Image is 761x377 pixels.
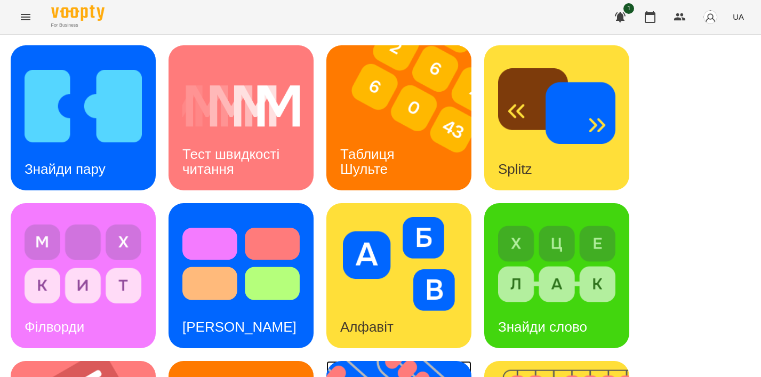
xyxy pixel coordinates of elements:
[498,161,532,177] h3: Splitz
[169,45,314,190] a: Тест швидкості читанняТест швидкості читання
[182,59,300,153] img: Тест швидкості читання
[182,319,297,335] h3: [PERSON_NAME]
[484,45,629,190] a: SplitzSplitz
[25,59,142,153] img: Знайди пару
[498,217,615,311] img: Знайди слово
[13,4,38,30] button: Menu
[182,146,283,177] h3: Тест швидкості читання
[340,319,394,335] h3: Алфавіт
[25,319,84,335] h3: Філворди
[484,203,629,348] a: Знайди словоЗнайди слово
[340,217,458,311] img: Алфавіт
[326,45,485,190] img: Таблиця Шульте
[623,3,634,14] span: 1
[51,22,105,29] span: For Business
[703,10,718,25] img: avatar_s.png
[728,7,748,27] button: UA
[51,5,105,21] img: Voopty Logo
[733,11,744,22] span: UA
[182,217,300,311] img: Тест Струпа
[11,203,156,348] a: ФілвордиФілворди
[326,45,471,190] a: Таблиця ШультеТаблиця Шульте
[326,203,471,348] a: АлфавітАлфавіт
[169,203,314,348] a: Тест Струпа[PERSON_NAME]
[498,59,615,153] img: Splitz
[25,217,142,311] img: Філворди
[25,161,106,177] h3: Знайди пару
[340,146,398,177] h3: Таблиця Шульте
[11,45,156,190] a: Знайди паруЗнайди пару
[498,319,587,335] h3: Знайди слово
